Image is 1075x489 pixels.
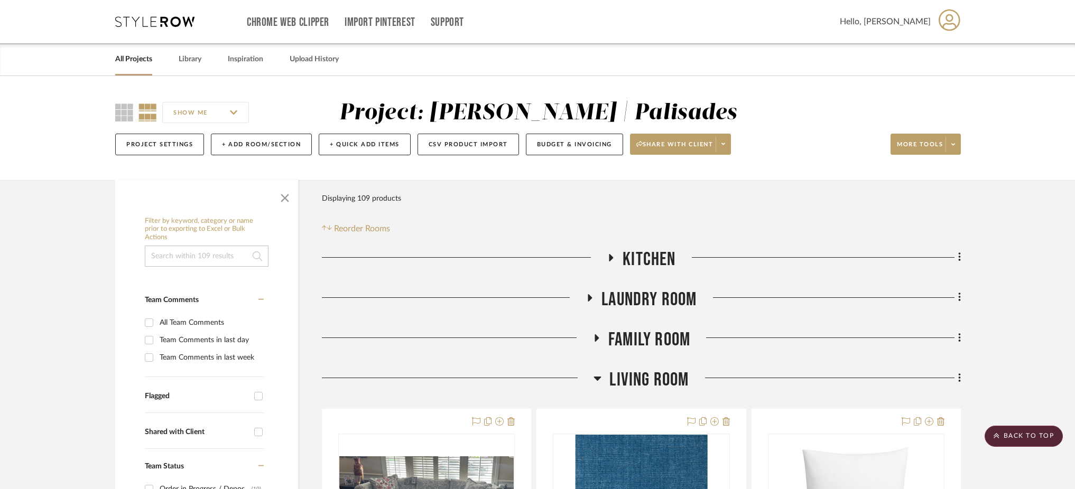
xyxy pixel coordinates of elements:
[145,217,268,242] h6: Filter by keyword, category or name prior to exporting to Excel or Bulk Actions
[145,392,249,401] div: Flagged
[623,248,675,271] span: Kitchen
[345,18,415,27] a: Import Pinterest
[160,314,261,331] div: All Team Comments
[322,222,390,235] button: Reorder Rooms
[319,134,411,155] button: + Quick Add Items
[418,134,519,155] button: CSV Product Import
[274,185,295,206] button: Close
[290,52,339,67] a: Upload History
[322,188,401,209] div: Displaying 109 products
[334,222,390,235] span: Reorder Rooms
[601,288,697,311] span: Laundry Room
[145,246,268,267] input: Search within 109 results
[526,134,623,155] button: Budget & Invoicing
[608,328,690,351] span: Family Room
[609,369,689,391] span: Living Room
[636,140,713,156] span: Share with client
[228,52,263,67] a: Inspiration
[145,463,184,470] span: Team Status
[211,134,312,155] button: + Add Room/Section
[891,134,961,155] button: More tools
[179,52,201,67] a: Library
[431,18,464,27] a: Support
[160,349,261,366] div: Team Comments in last week
[115,52,152,67] a: All Projects
[145,296,199,304] span: Team Comments
[897,140,943,156] span: More tools
[145,428,249,437] div: Shared with Client
[247,18,329,27] a: Chrome Web Clipper
[160,332,261,349] div: Team Comments in last day
[339,102,737,124] div: Project: [PERSON_NAME] | Palisades
[840,15,931,28] span: Hello, [PERSON_NAME]
[115,134,204,155] button: Project Settings
[630,134,731,155] button: Share with client
[985,426,1063,447] scroll-to-top-button: BACK TO TOP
